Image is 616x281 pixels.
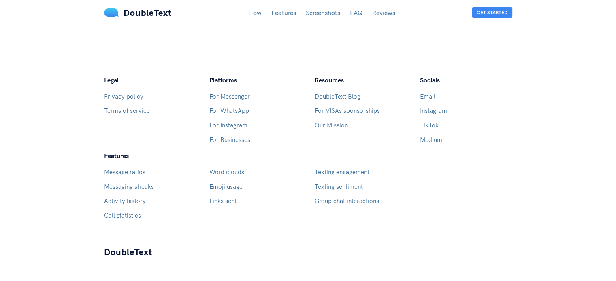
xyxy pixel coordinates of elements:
[104,168,145,176] a: Message ratios
[420,107,447,114] a: Instagram
[315,93,360,100] a: DoubleText Blog
[315,121,348,129] a: Our Mission
[124,7,172,18] span: DoubleText
[420,121,439,129] a: TikTok
[104,246,152,258] a: DoubleText
[472,7,512,18] button: Get Started
[104,76,119,84] span: Legal
[209,136,250,144] a: For Businesses
[209,121,247,129] a: For Instagram
[104,197,146,205] a: Activity history
[315,197,379,205] a: Group chat interactions
[350,8,362,17] a: FAQ
[315,168,369,176] a: Texting engagement
[209,76,237,84] span: Platforms
[306,8,340,17] a: Screenshots
[315,183,363,190] a: Texting sentiment
[209,168,244,176] a: Word clouds
[209,197,237,205] a: Links sent
[209,183,243,190] a: Emoji usage
[271,8,296,17] a: Features
[104,107,150,114] a: Terms of service
[209,107,249,114] a: For WhatsApp
[420,76,440,84] span: Socials
[420,93,435,100] a: Email
[104,211,141,219] a: Call statistics
[104,8,119,17] img: mS3x8y1f88AAAAABJRU5ErkJggg==
[315,76,344,84] span: Resources
[248,8,262,17] a: How
[104,152,129,160] span: Features
[209,93,250,100] a: For Messenger
[104,93,143,100] a: Privacy policy
[104,7,172,18] a: DoubleText
[372,8,395,17] a: Reviews
[104,183,154,190] a: Messaging streaks
[315,107,380,114] a: For VISAs sponsorships
[420,136,442,144] a: Medium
